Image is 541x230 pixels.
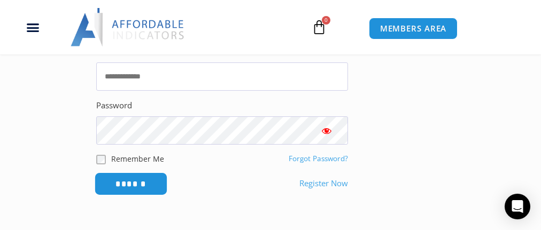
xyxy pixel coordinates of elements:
[96,98,132,113] label: Password
[296,12,343,43] a: 0
[6,17,59,37] div: Menu Toggle
[305,116,348,145] button: Show password
[369,18,458,39] a: MEMBERS AREA
[505,194,530,219] div: Open Intercom Messenger
[289,154,348,163] a: Forgot Password?
[71,8,186,46] img: LogoAI | Affordable Indicators – NinjaTrader
[380,25,447,33] span: MEMBERS AREA
[111,153,164,164] label: Remember Me
[322,16,330,25] span: 0
[299,176,348,191] a: Register Now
